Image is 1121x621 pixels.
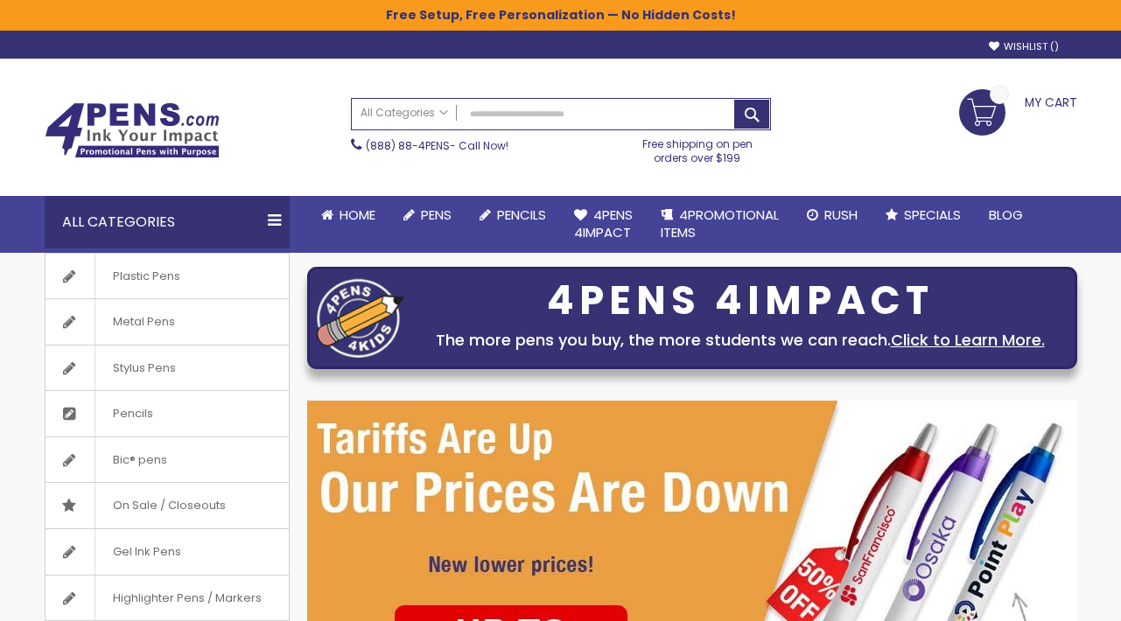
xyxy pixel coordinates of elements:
[46,529,289,575] a: Gel Ink Pens
[989,40,1059,53] a: Wishlist
[352,99,457,128] a: All Categories
[872,196,975,234] a: Specials
[95,345,193,391] span: Stylus Pens
[647,196,793,253] a: 4PROMOTIONALITEMS
[95,529,199,575] span: Gel Ink Pens
[421,206,452,224] span: Pens
[366,138,450,153] a: (888) 88-4PENS
[366,138,508,153] span: - Call Now!
[466,196,560,234] a: Pencils
[46,345,289,391] a: Stylus Pens
[46,576,289,621] a: Highlighter Pens / Markers
[46,391,289,436] a: Pencils
[46,254,289,299] a: Plastic Pens
[413,283,1068,319] div: 4PENS 4IMPACT
[317,278,404,358] img: four_pen_logo.png
[891,329,1045,351] a: Click to Learn More.
[560,196,647,253] a: 4Pens4impact
[793,196,872,234] a: Rush
[95,391,171,436] span: Pencils
[95,576,279,621] span: Highlighter Pens / Markers
[661,206,779,241] span: 4PROMOTIONAL ITEMS
[904,206,961,224] span: Specials
[95,254,198,299] span: Plastic Pens
[989,206,1023,224] span: Blog
[361,106,448,120] span: All Categories
[574,206,633,241] span: 4Pens 4impact
[975,196,1037,234] a: Blog
[46,483,289,528] a: On Sale / Closeouts
[389,196,466,234] a: Pens
[413,328,1068,352] div: The more pens you buy, the more students we can reach.
[824,206,858,224] span: Rush
[497,206,546,224] span: Pencils
[95,483,243,528] span: On Sale / Closeouts
[45,196,290,248] div: All Categories
[307,196,389,234] a: Home
[46,437,289,483] a: Bic® pens
[95,437,185,483] span: Bic® pens
[95,299,193,345] span: Metal Pens
[45,102,220,158] img: 4Pens Custom Pens and Promotional Products
[46,299,289,345] a: Metal Pens
[340,206,375,224] span: Home
[624,130,771,165] div: Free shipping on pen orders over $199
